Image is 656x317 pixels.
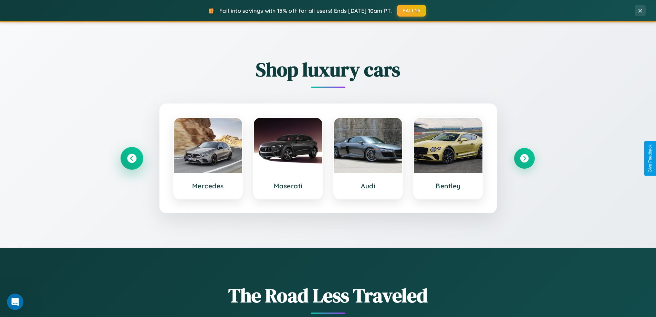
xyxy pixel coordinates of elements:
h3: Bentley [421,182,476,190]
h3: Mercedes [181,182,236,190]
h2: Shop luxury cars [122,56,535,83]
h1: The Road Less Traveled [122,282,535,309]
div: Give Feedback [648,145,653,172]
span: Fall into savings with 15% off for all users! Ends [DATE] 10am PT. [219,7,392,14]
button: FALL15 [397,5,426,17]
h3: Maserati [261,182,315,190]
h3: Audi [341,182,396,190]
iframe: Intercom live chat [7,294,23,310]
